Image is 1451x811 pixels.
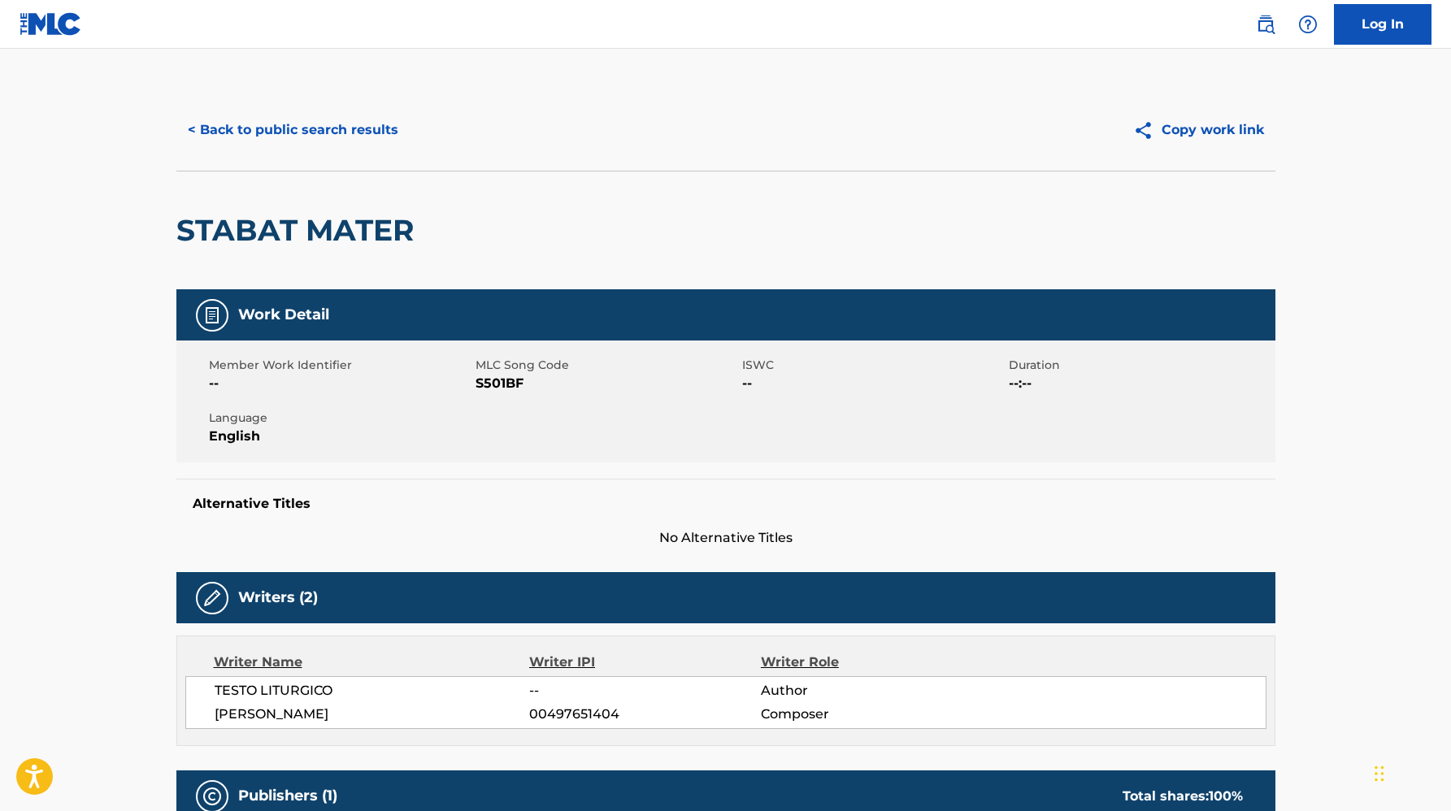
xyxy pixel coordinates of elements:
div: Total shares: [1123,787,1243,806]
button: Copy work link [1122,110,1275,150]
span: ISWC [742,357,1005,374]
img: Publishers [202,787,222,806]
h5: Work Detail [238,306,329,324]
div: Drag [1375,749,1384,798]
span: MLC Song Code [476,357,738,374]
h5: Publishers (1) [238,787,337,805]
div: Writer Role [761,653,971,672]
span: Member Work Identifier [209,357,471,374]
a: Log In [1334,4,1431,45]
img: help [1298,15,1318,34]
span: --:-- [1009,374,1271,393]
img: Writers [202,588,222,608]
span: S501BF [476,374,738,393]
span: [PERSON_NAME] [215,705,530,724]
h5: Alternative Titles [193,496,1259,512]
span: Composer [761,705,971,724]
div: Help [1292,8,1324,41]
span: -- [529,681,760,700]
span: English [209,427,471,446]
span: -- [209,374,471,393]
iframe: Chat Widget [1370,733,1451,811]
a: Public Search [1249,8,1282,41]
div: Writer IPI [529,653,761,672]
button: < Back to public search results [176,110,410,150]
span: -- [742,374,1005,393]
div: Writer Name [214,653,530,672]
span: Language [209,410,471,427]
h5: Writers (2) [238,588,318,607]
span: No Alternative Titles [176,528,1275,548]
span: TESTO LITURGICO [215,681,530,700]
span: 100 % [1209,788,1243,804]
span: Duration [1009,357,1271,374]
img: Work Detail [202,306,222,325]
img: MLC Logo [20,12,82,36]
span: 00497651404 [529,705,760,724]
img: search [1256,15,1275,34]
h2: STABAT MATER [176,212,422,249]
span: Author [761,681,971,700]
img: Copy work link [1133,120,1162,141]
